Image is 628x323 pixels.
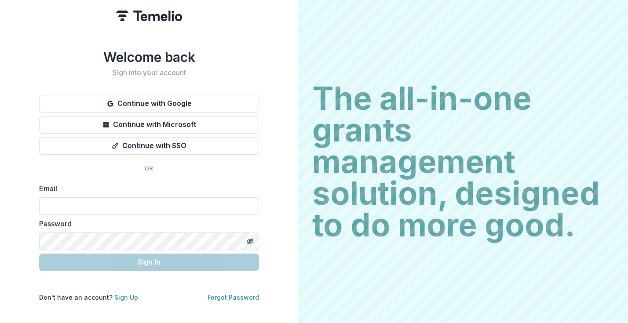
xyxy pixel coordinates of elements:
button: Continue with Microsoft [39,116,259,134]
label: Email [39,183,254,194]
button: Continue with SSO [39,137,259,155]
button: Sign In [39,254,259,271]
p: Don't have an account? [39,293,138,302]
button: Continue with Google [39,95,259,113]
h1: Welcome back [39,49,259,65]
button: Toggle password visibility [243,234,257,248]
img: Temelio [116,11,182,21]
a: Forgot Password [208,294,259,301]
label: Password [39,218,254,229]
h2: Sign into your account [39,69,259,77]
a: Sign Up [114,294,138,301]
